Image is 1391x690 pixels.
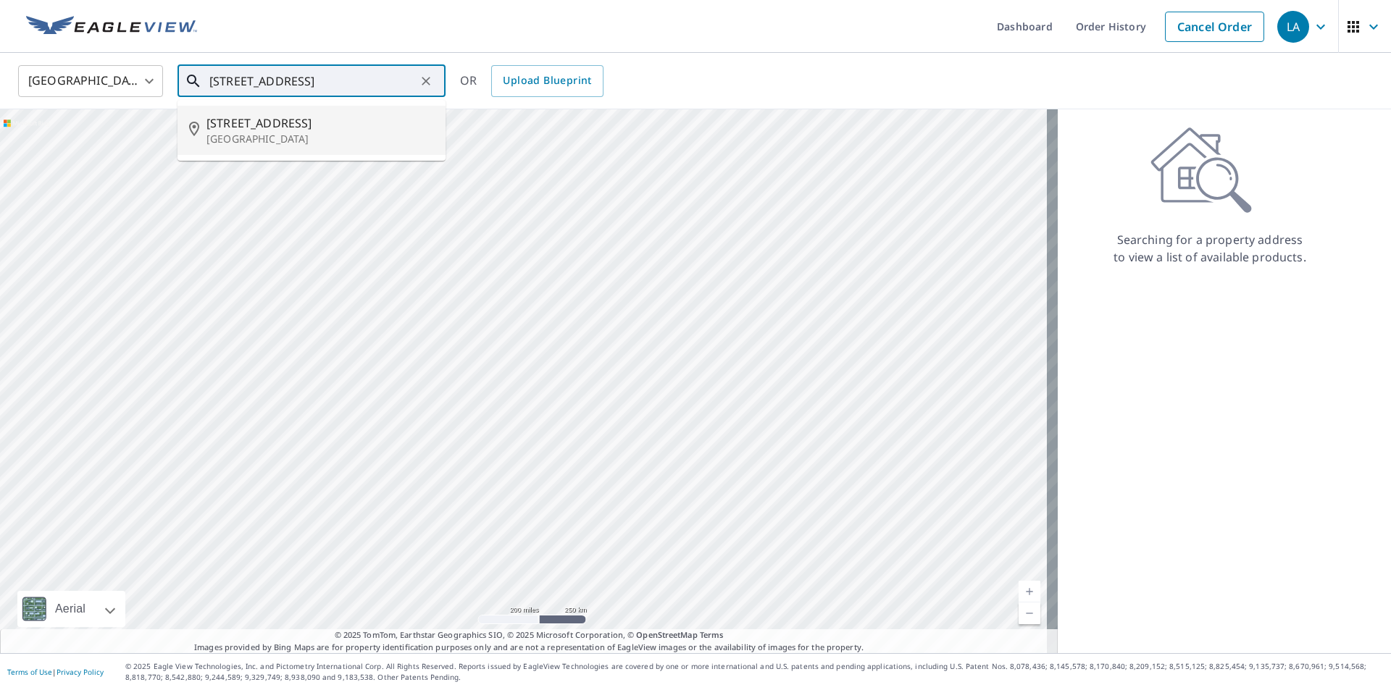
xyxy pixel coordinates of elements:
p: © 2025 Eagle View Technologies, Inc. and Pictometry International Corp. All Rights Reserved. Repo... [125,661,1384,683]
a: OpenStreetMap [636,629,697,640]
a: Current Level 5, Zoom In [1019,581,1040,602]
div: [GEOGRAPHIC_DATA] [18,61,163,101]
a: Upload Blueprint [491,65,603,97]
a: Privacy Policy [57,667,104,677]
input: Search by address or latitude-longitude [209,61,416,101]
div: Aerial [17,591,125,627]
a: Current Level 5, Zoom Out [1019,602,1040,624]
button: Clear [416,71,436,91]
p: | [7,668,104,676]
div: LA [1277,11,1309,43]
div: OR [460,65,603,97]
p: Searching for a property address to view a list of available products. [1113,231,1307,266]
span: Upload Blueprint [503,72,591,90]
a: Terms [700,629,724,640]
div: Aerial [51,591,90,627]
p: [GEOGRAPHIC_DATA] [206,132,434,146]
span: [STREET_ADDRESS] [206,114,434,132]
span: © 2025 TomTom, Earthstar Geographics SIO, © 2025 Microsoft Corporation, © [335,629,724,641]
a: Cancel Order [1165,12,1264,42]
img: EV Logo [26,16,197,38]
a: Terms of Use [7,667,52,677]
